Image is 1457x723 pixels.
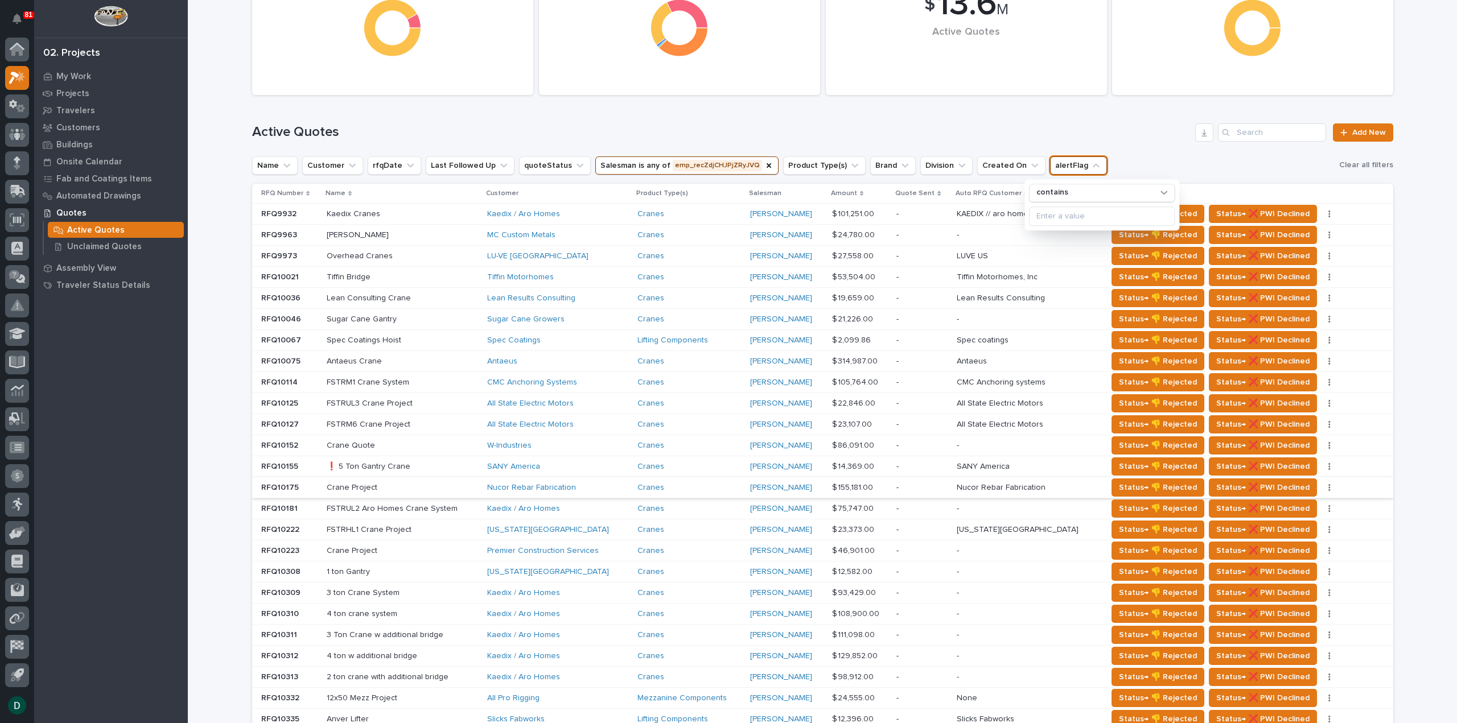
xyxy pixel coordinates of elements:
a: Assembly View [34,259,188,276]
button: Status→ ❌ PWI Declined [1209,226,1317,244]
span: Status→ 👎 Rejected [1119,460,1197,473]
p: Overhead Cranes [327,249,395,261]
button: Status→ 👎 Rejected [1112,247,1204,265]
p: Assembly View [56,263,116,274]
a: Add New [1333,123,1393,142]
button: Status→ ❌ PWI Declined [1209,563,1317,581]
button: Status→ 👎 Rejected [1112,352,1204,370]
p: RFQ10021 [261,270,301,282]
a: Premier Construction Services [487,546,599,556]
button: Status→ 👎 Rejected [1112,478,1204,497]
span: Status→ 👎 Rejected [1119,586,1197,600]
button: Status→ ❌ PWI Declined [1209,457,1317,476]
a: All State Electric Motors [487,399,574,408]
p: - [896,588,948,598]
p: - [896,525,948,535]
a: [PERSON_NAME] [750,525,812,535]
button: quoteStatus [519,156,591,175]
button: Status→ ❌ PWI Declined [1209,373,1317,391]
p: FSTRM6 Crane Project [327,418,413,429]
a: Customers [34,119,188,136]
p: RFQ10046 [261,312,303,324]
p: RFQ10075 [261,354,303,366]
p: Quotes [56,208,87,218]
button: Status→ ❌ PWI Declined [1209,499,1317,518]
a: Kaedix / Aro Homes [487,588,560,598]
p: - [896,251,948,261]
p: - [957,565,961,577]
span: Status→ 👎 Rejected [1119,312,1197,326]
p: [US_STATE][GEOGRAPHIC_DATA] [957,523,1081,535]
p: - [957,586,961,598]
button: Customer [302,156,363,175]
a: Cranes [637,272,664,282]
span: Status→ 👎 Rejected [1119,481,1197,494]
a: Cranes [637,546,664,556]
button: Status→ 👎 Rejected [1112,226,1204,244]
button: Status→ ❌ PWI Declined [1209,394,1317,412]
span: Status→ 👎 Rejected [1119,439,1197,452]
p: All State Electric Motors [957,418,1046,429]
p: - [896,230,948,240]
button: Status→ 👎 Rejected [1112,394,1204,412]
span: Status→ ❌ PWI Declined [1216,586,1310,600]
a: Cranes [637,399,664,408]
tr: RFQ10308RFQ10308 1 ton Gantry1 ton Gantry [US_STATE][GEOGRAPHIC_DATA] Cranes [PERSON_NAME] $ 12,5... [252,561,1393,582]
a: [PERSON_NAME] [750,420,812,429]
p: Buildings [56,140,93,150]
p: $ 19,659.00 [832,291,876,303]
a: Active Quotes [44,222,188,238]
tr: RFQ10222RFQ10222 FSTRHL1 Crane ProjectFSTRHL1 Crane Project [US_STATE][GEOGRAPHIC_DATA] Cranes [P... [252,519,1393,540]
a: Automated Drawings [34,187,188,204]
div: Notifications81 [14,14,29,32]
span: Status→ 👎 Rejected [1119,544,1197,557]
span: Status→ ❌ PWI Declined [1216,418,1310,431]
p: - [957,312,961,324]
span: Status→ ❌ PWI Declined [1216,207,1310,221]
button: Status→ ❌ PWI Declined [1209,542,1317,560]
p: $ 155,181.00 [832,481,875,493]
a: [PERSON_NAME] [750,209,812,219]
p: RFQ9932 [261,207,299,219]
p: $ 2,099.86 [832,333,873,345]
p: - [896,504,948,514]
p: $ 22,846.00 [832,396,878,408]
input: Search [1218,123,1326,142]
p: Spec Coatings Hoist [327,333,404,345]
button: Name [252,156,298,175]
a: All State Electric Motors [487,420,574,429]
p: - [957,439,961,451]
a: [PERSON_NAME] [750,294,812,303]
p: 81 [25,11,32,19]
a: LU-VE [GEOGRAPHIC_DATA] [487,251,588,261]
span: Status→ ❌ PWI Declined [1216,439,1310,452]
p: $ 21,226.00 [832,312,875,324]
a: CMC Anchoring Systems [487,378,577,387]
p: $ 93,429.00 [832,586,878,598]
p: Active Quotes [67,225,125,236]
span: Status→ ❌ PWI Declined [1216,228,1310,242]
button: Status→ 👎 Rejected [1112,457,1204,476]
button: Status→ 👎 Rejected [1112,289,1204,307]
p: Customers [56,123,100,133]
a: Cranes [637,315,664,324]
a: Quotes [34,204,188,221]
p: FSTRUL2 Aro Homes Crane System [327,502,460,514]
p: FSTRHL1 Crane Project [327,523,414,535]
a: [PERSON_NAME] [750,588,812,598]
span: Status→ 👎 Rejected [1119,565,1197,579]
a: [PERSON_NAME] [750,336,812,345]
button: Status→ 👎 Rejected [1112,310,1204,328]
img: Workspace Logo [94,6,127,27]
p: Crane Project [327,544,380,556]
tr: RFQ10152RFQ10152 Crane QuoteCrane Quote W-Industries Cranes [PERSON_NAME] $ 86,091.00$ 86,091.00 ... [252,435,1393,456]
p: RFQ10181 [261,502,300,514]
p: Automated Drawings [56,191,141,201]
a: [PERSON_NAME] [750,315,812,324]
p: RFQ10125 [261,396,301,408]
button: Status→ ❌ PWI Declined [1209,310,1317,328]
a: Lifting Components [637,336,708,345]
button: Status→ 👎 Rejected [1112,373,1204,391]
a: Cranes [637,504,664,514]
a: Cranes [637,420,664,429]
